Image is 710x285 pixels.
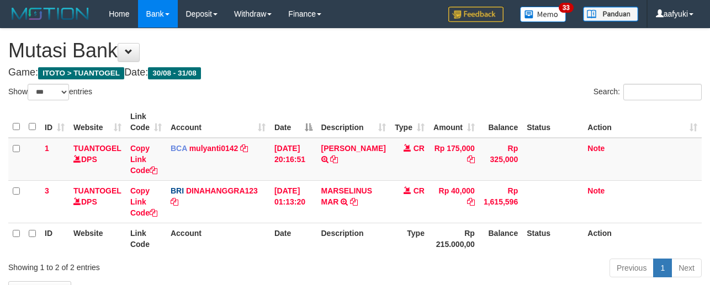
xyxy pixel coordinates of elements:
[69,223,126,254] th: Website
[45,144,49,153] span: 1
[350,197,358,206] a: Copy MARSELINUS MAR to clipboard
[8,257,288,273] div: Showing 1 to 2 of 2 entries
[587,144,605,153] a: Note
[390,106,429,138] th: Type: activate to sort column ascending
[126,223,166,254] th: Link Code
[583,223,702,254] th: Action
[429,138,479,181] td: Rp 175,000
[467,197,475,206] a: Copy Rp 40,000 to clipboard
[429,106,479,138] th: Amount: activate to sort column ascending
[8,40,702,62] h1: Mutasi Bank
[38,67,124,79] span: ITOTO > TUANTOGEL
[73,144,121,153] a: TUANTOGEL
[130,186,157,217] a: Copy Link Code
[171,186,184,195] span: BRI
[270,106,317,138] th: Date: activate to sort column descending
[321,144,386,153] a: [PERSON_NAME]
[126,106,166,138] th: Link Code: activate to sort column ascending
[40,106,69,138] th: ID: activate to sort column ascending
[479,106,522,138] th: Balance
[522,106,583,138] th: Status
[594,84,702,100] label: Search:
[270,180,317,223] td: [DATE] 01:13:20
[623,84,702,100] input: Search:
[8,84,92,100] label: Show entries
[317,106,390,138] th: Description: activate to sort column ascending
[8,67,702,78] h4: Game: Date:
[671,259,702,277] a: Next
[467,155,475,164] a: Copy Rp 175,000 to clipboard
[189,144,239,153] a: mulyanti0142
[171,144,187,153] span: BCA
[583,7,638,21] img: panduan.png
[130,144,157,175] a: Copy Link Code
[429,180,479,223] td: Rp 40,000
[429,223,479,254] th: Rp 215.000,00
[479,138,522,181] td: Rp 325,000
[270,223,317,254] th: Date
[583,106,702,138] th: Action: activate to sort column ascending
[448,7,504,22] img: Feedback.jpg
[414,144,425,153] span: CR
[653,259,672,277] a: 1
[186,186,258,195] a: DINAHANGGRA123
[166,106,270,138] th: Account: activate to sort column ascending
[270,138,317,181] td: [DATE] 20:16:51
[317,223,390,254] th: Description
[40,223,69,254] th: ID
[520,7,566,22] img: Button%20Memo.svg
[610,259,654,277] a: Previous
[479,180,522,223] td: Rp 1,615,596
[148,67,201,79] span: 30/08 - 31/08
[240,144,248,153] a: Copy mulyanti0142 to clipboard
[321,186,373,206] a: MARSELINUS MAR
[587,186,605,195] a: Note
[45,186,49,195] span: 3
[479,223,522,254] th: Balance
[73,186,121,195] a: TUANTOGEL
[69,106,126,138] th: Website: activate to sort column ascending
[8,6,92,22] img: MOTION_logo.png
[414,186,425,195] span: CR
[166,223,270,254] th: Account
[69,138,126,181] td: DPS
[69,180,126,223] td: DPS
[559,3,574,13] span: 33
[330,155,338,164] a: Copy JAJA JAHURI to clipboard
[522,223,583,254] th: Status
[171,197,178,206] a: Copy DINAHANGGRA123 to clipboard
[390,223,429,254] th: Type
[28,84,69,100] select: Showentries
